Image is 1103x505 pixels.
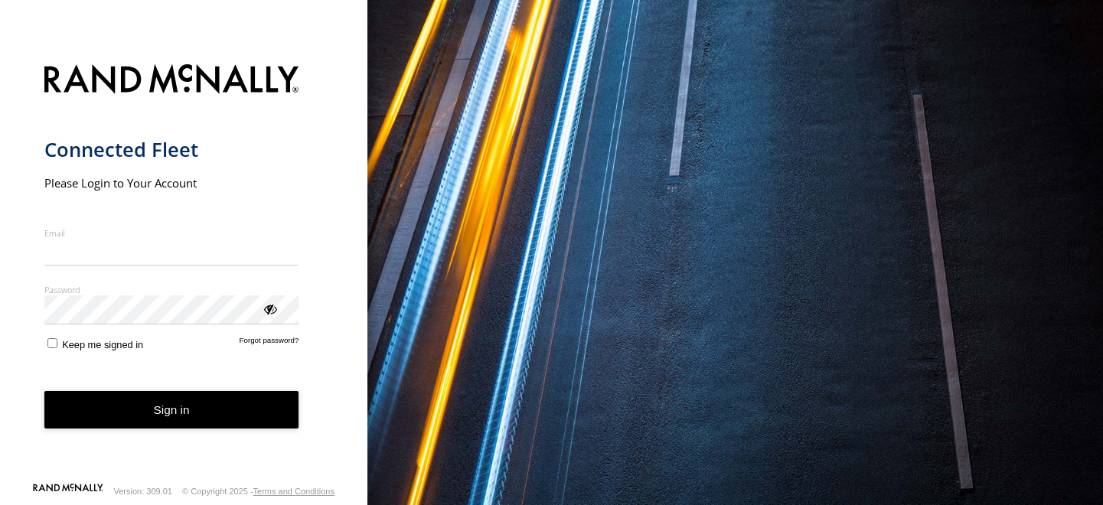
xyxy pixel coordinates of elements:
[44,137,299,162] h1: Connected Fleet
[262,301,277,316] div: ViewPassword
[182,487,334,496] div: © Copyright 2025 -
[33,484,103,499] a: Visit our Website
[44,55,324,482] form: main
[44,284,299,295] label: Password
[240,336,299,350] a: Forgot password?
[44,175,299,191] h2: Please Login to Your Account
[44,227,299,239] label: Email
[44,391,299,428] button: Sign in
[253,487,334,496] a: Terms and Conditions
[114,487,172,496] div: Version: 309.01
[44,61,299,100] img: Rand McNally
[62,339,143,350] span: Keep me signed in
[47,338,57,348] input: Keep me signed in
